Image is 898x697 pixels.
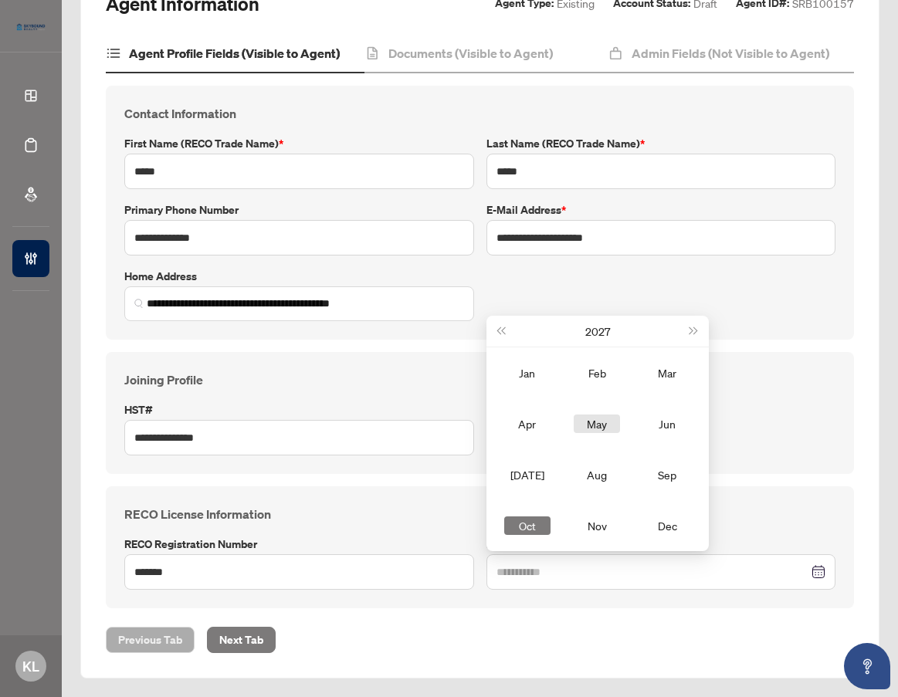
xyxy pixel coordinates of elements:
[632,44,829,63] h4: Admin Fields (Not Visible to Agent)
[644,364,690,382] div: Mar
[644,414,690,433] div: Jun
[574,414,620,433] div: May
[124,505,835,523] h4: RECO License Information
[124,370,835,389] h4: Joining Profile
[632,449,703,500] td: 2027-09
[574,516,620,535] div: Nov
[486,201,836,218] label: E-mail Address
[574,465,620,484] div: Aug
[493,347,563,398] td: 2027-01
[632,398,703,449] td: 2027-06
[124,201,474,218] label: Primary Phone Number
[632,500,703,551] td: 2027-12
[124,135,474,152] label: First Name (RECO Trade Name)
[574,364,620,382] div: Feb
[124,536,474,553] label: RECO Registration Number
[134,299,144,308] img: search_icon
[644,465,690,484] div: Sep
[493,449,563,500] td: 2027-07
[562,347,632,398] td: 2027-02
[504,364,551,382] div: Jan
[12,19,49,35] img: logo
[504,414,551,433] div: Apr
[129,44,340,63] h4: Agent Profile Fields (Visible to Agent)
[493,398,563,449] td: 2027-04
[124,104,835,123] h4: Contact Information
[207,627,276,653] button: Next Tab
[106,627,195,653] button: Previous Tab
[504,516,551,535] div: Oct
[22,655,39,677] span: KL
[219,628,263,652] span: Next Tab
[388,44,553,63] h4: Documents (Visible to Agent)
[493,316,510,347] button: Last year (Control + left)
[124,401,474,418] label: HST#
[504,465,551,484] div: [DATE]
[644,516,690,535] div: Dec
[562,398,632,449] td: 2027-05
[685,316,702,347] button: Next year (Control + right)
[562,449,632,500] td: 2027-08
[585,316,610,347] button: Choose a year
[562,500,632,551] td: 2027-11
[486,135,836,152] label: Last Name (RECO Trade Name)
[124,268,474,285] label: Home Address
[844,643,890,689] button: Open asap
[493,500,563,551] td: 2027-10
[632,347,703,398] td: 2027-03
